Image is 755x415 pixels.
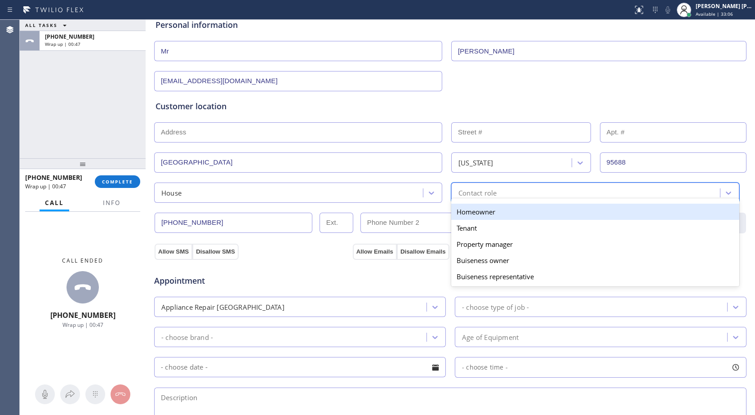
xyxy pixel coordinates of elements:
input: ZIP [600,152,747,173]
div: Buiseness representative [451,268,739,285]
input: Phone Number [155,213,312,233]
span: Call ended [62,257,103,264]
div: - choose type of job - [462,302,529,312]
div: House [161,187,182,198]
input: Email [154,71,442,91]
div: Customer location [155,100,745,112]
button: COMPLETE [95,175,140,188]
input: Address [154,122,442,143]
span: [PHONE_NUMBER] [45,33,94,40]
span: Wrap up | 00:47 [45,41,80,47]
span: - choose time - [462,363,508,371]
div: Property manager [451,236,739,252]
span: Appointment [154,275,351,287]
div: [US_STATE] [458,157,493,168]
div: Personal information [155,19,745,31]
div: Homeowner [451,204,739,220]
input: Ext. [320,213,353,233]
span: Call [45,199,64,207]
input: Street # [451,122,591,143]
button: Allow Emails [353,244,397,260]
button: Open dialpad [85,384,105,404]
button: ALL TASKS [20,20,75,31]
span: Wrap up | 00:47 [25,183,66,190]
span: ALL TASKS [25,22,58,28]
span: Info [103,199,120,207]
input: First Name [154,41,442,61]
input: - choose date - [154,357,446,377]
span: [PHONE_NUMBER] [25,173,82,182]
button: Mute [35,384,55,404]
div: Contact role [458,187,497,198]
button: Disallow SMS [192,244,239,260]
input: City [154,152,442,173]
input: Apt. # [600,122,747,143]
div: - choose brand - [161,332,213,342]
button: Call [40,194,69,212]
button: Mute [662,4,674,16]
input: Last Name [451,41,746,61]
div: Buiseness owner [451,252,739,268]
button: Hang up [111,384,130,404]
button: Disallow Emails [397,244,449,260]
button: Info [98,194,126,212]
button: Allow SMS [155,244,192,260]
span: Wrap up | 00:47 [62,321,103,329]
div: [PERSON_NAME] [PERSON_NAME] [696,2,752,10]
button: Open directory [60,384,80,404]
span: [PHONE_NUMBER] [50,310,115,320]
div: Tenant [451,220,739,236]
div: Appliance Repair [GEOGRAPHIC_DATA] [161,302,284,312]
input: Phone Number 2 [360,213,518,233]
div: Age of Equipment [462,332,519,342]
span: COMPLETE [102,178,133,185]
span: Available | 33:06 [696,11,733,17]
